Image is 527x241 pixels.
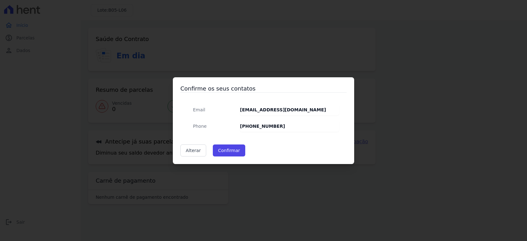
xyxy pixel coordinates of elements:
span: translation missing: pt-BR.public.contracts.modal.confirmation.phone [193,124,207,129]
button: Confirmar [213,144,246,156]
strong: [PHONE_NUMBER] [240,124,285,129]
a: Alterar [180,144,206,156]
span: translation missing: pt-BR.public.contracts.modal.confirmation.email [193,107,205,112]
strong: [EMAIL_ADDRESS][DOMAIN_NAME] [240,107,326,112]
h3: Confirme os seus contatos [180,85,347,92]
